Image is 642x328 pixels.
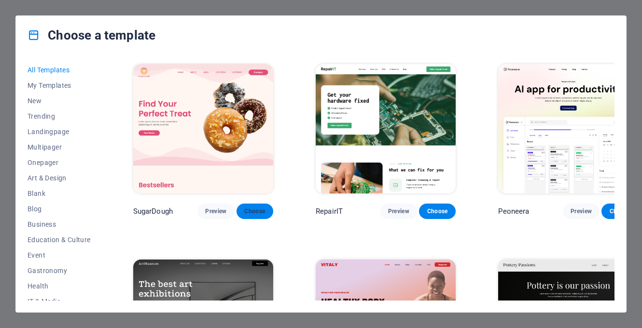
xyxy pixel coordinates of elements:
span: IT & Media [28,298,91,305]
button: Choose [237,204,273,219]
button: New [28,93,91,109]
span: Business [28,220,91,228]
button: Onepager [28,155,91,170]
button: Blank [28,186,91,201]
p: Peoneera [498,206,529,216]
span: Event [28,251,91,259]
span: Education & Culture [28,236,91,244]
button: Landingpage [28,124,91,139]
button: All Templates [28,62,91,78]
span: Choose [244,207,265,215]
span: My Templates [28,82,91,89]
p: RepairIT [316,206,343,216]
span: Gastronomy [28,267,91,274]
button: Business [28,217,91,232]
button: Education & Culture [28,232,91,247]
button: Health [28,278,91,294]
span: Blank [28,190,91,197]
button: Gastronomy [28,263,91,278]
button: Preview [197,204,234,219]
button: Trending [28,109,91,124]
button: Preview [380,204,417,219]
img: RepairIT [316,64,456,193]
span: New [28,97,91,105]
img: Peoneera [498,64,638,193]
span: Preview [205,207,226,215]
button: Preview [563,204,600,219]
span: All Templates [28,66,91,74]
span: Multipager [28,143,91,151]
img: SugarDough [133,64,273,193]
button: Choose [419,204,456,219]
span: Preview [388,207,409,215]
button: Choose [601,204,638,219]
h4: Choose a template [28,27,155,43]
span: Blog [28,205,91,213]
span: Choose [609,207,630,215]
span: Preview [571,207,592,215]
span: Trending [28,112,91,120]
button: Event [28,247,91,263]
button: Blog [28,201,91,217]
button: My Templates [28,78,91,93]
span: Choose [427,207,448,215]
button: IT & Media [28,294,91,309]
span: Onepager [28,159,91,166]
span: Health [28,282,91,290]
p: SugarDough [133,206,173,216]
span: Landingpage [28,128,91,136]
button: Multipager [28,139,91,155]
button: Art & Design [28,170,91,186]
span: Art & Design [28,174,91,182]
